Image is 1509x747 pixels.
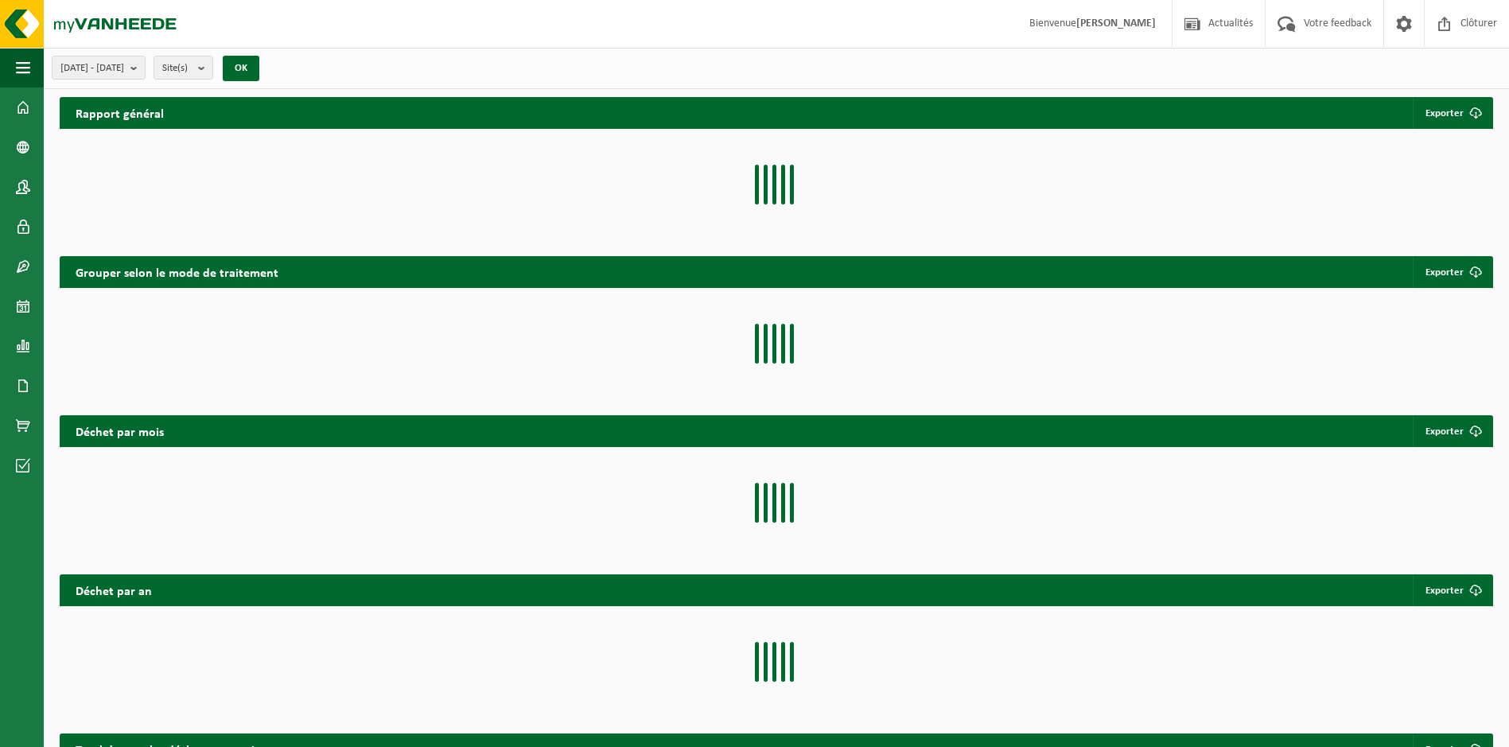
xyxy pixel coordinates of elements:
[1413,574,1491,606] a: Exporter
[1413,415,1491,447] a: Exporter
[1076,18,1156,29] strong: [PERSON_NAME]
[1413,256,1491,288] a: Exporter
[60,56,124,80] span: [DATE] - [DATE]
[60,97,180,129] h2: Rapport général
[223,56,259,81] button: OK
[60,574,168,605] h2: Déchet par an
[60,256,294,287] h2: Grouper selon le mode de traitement
[162,56,192,80] span: Site(s)
[60,415,180,446] h2: Déchet par mois
[52,56,146,80] button: [DATE] - [DATE]
[1413,97,1491,129] button: Exporter
[154,56,213,80] button: Site(s)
